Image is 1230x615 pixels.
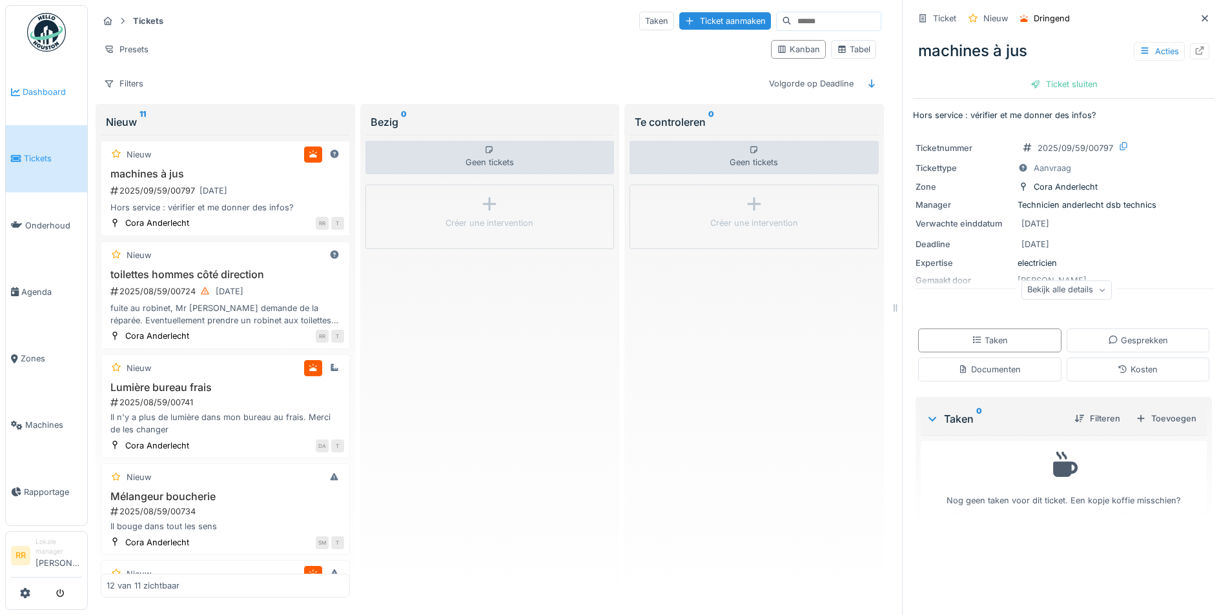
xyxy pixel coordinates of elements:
[1038,142,1113,154] div: 2025/09/59/00797
[1108,334,1168,347] div: Gesprekken
[679,12,771,30] div: Ticket aanmaken
[128,15,169,27] strong: Tickets
[1021,281,1112,299] div: Bekijk alle details
[1069,410,1125,427] div: Filteren
[127,362,151,374] div: Nieuw
[913,109,1215,121] p: Hors service : vérifier et me donner des infos?
[316,217,329,230] div: RR
[6,259,87,325] a: Agenda
[109,396,344,408] div: 2025/08/59/00741
[916,217,1012,230] div: Verwachte einddatum
[916,238,1012,250] div: Deadline
[107,302,344,327] div: fuite au robinet, Mr [PERSON_NAME] demande de la réparée. Eventuellement prendre un robinet aux t...
[125,439,189,452] div: Cora Anderlecht
[630,141,879,174] div: Geen tickets
[916,181,1012,193] div: Zone
[6,125,87,192] a: Tickets
[23,86,82,98] span: Dashboard
[316,439,329,452] div: DA
[6,192,87,259] a: Onderhoud
[109,505,344,518] div: 2025/08/59/00734
[929,447,1198,507] div: Nog geen taken voor dit ticket. Een kopje koffie misschien?
[11,546,30,565] li: RR
[331,217,344,230] div: T
[107,580,179,592] div: 12 van 11 zichtbaar
[331,330,344,343] div: T
[916,257,1212,269] div: electricien
[916,199,1212,211] div: Technicien anderlecht dsb technics
[763,74,859,93] div: Volgorde op Deadline
[972,334,1008,347] div: Taken
[710,217,798,229] div: Créer une intervention
[1131,410,1202,427] div: Toevoegen
[401,114,407,130] sup: 0
[777,43,820,55] div: Kanban
[331,536,344,549] div: T
[365,141,615,174] div: Geen tickets
[27,13,66,52] img: Badge_color-CXgf-gQk.svg
[837,43,870,55] div: Tabel
[125,217,189,229] div: Cora Anderlecht
[107,168,344,180] h3: machines à jus
[1118,363,1158,376] div: Kosten
[916,142,1012,154] div: Ticketnummer
[331,439,344,452] div: T
[1034,181,1098,193] div: Cora Anderlecht
[926,411,1064,427] div: Taken
[106,114,345,130] div: Nieuw
[1025,76,1103,93] div: Ticket sluiten
[125,330,189,342] div: Cora Anderlecht
[127,249,151,261] div: Nieuw
[125,536,189,549] div: Cora Anderlecht
[127,568,151,580] div: Nieuw
[6,459,87,525] a: Rapportage
[916,257,1012,269] div: Expertise
[1034,162,1071,174] div: Aanvraag
[1134,42,1185,61] div: Acties
[1021,238,1049,250] div: [DATE]
[6,59,87,125] a: Dashboard
[976,411,982,427] sup: 0
[25,419,82,431] span: Machines
[316,330,329,343] div: RR
[107,411,344,436] div: Il n'y a plus de lumière dans mon bureau au frais. Merci de les changer
[21,286,82,298] span: Agenda
[639,12,674,30] div: Taken
[1021,217,1049,230] div: [DATE]
[25,219,82,232] span: Onderhoud
[1034,12,1070,25] div: Dringend
[36,537,82,557] div: Lokale manager
[36,537,82,574] li: [PERSON_NAME]
[446,217,533,229] div: Créer une intervention
[11,537,82,578] a: RR Lokale manager[PERSON_NAME]
[107,201,344,214] div: Hors service : vérifier et me donner des infos?
[6,392,87,458] a: Machines
[107,268,344,281] h3: toilettes hommes côté direction
[107,520,344,532] div: Il bouge dans tout les sens
[916,162,1012,174] div: Tickettype
[109,283,344,299] div: 2025/08/59/00724
[708,114,714,130] sup: 0
[24,486,82,498] span: Rapportage
[371,114,610,130] div: Bezig
[98,74,149,93] div: Filters
[958,363,1021,376] div: Documenten
[24,152,82,165] span: Tickets
[127,471,151,483] div: Nieuw
[107,381,344,394] h3: Lumière bureau frais
[127,148,151,161] div: Nieuw
[200,185,227,197] div: [DATE]
[107,490,344,503] h3: Mélangeur boucherie
[216,285,243,297] div: [DATE]
[6,325,87,392] a: Zones
[98,40,154,59] div: Presets
[21,352,82,365] span: Zones
[933,12,956,25] div: Ticket
[983,12,1008,25] div: Nieuw
[913,34,1215,68] div: machines à jus
[916,199,1012,211] div: Manager
[109,183,344,199] div: 2025/09/59/00797
[635,114,874,130] div: Te controleren
[316,536,329,549] div: SM
[139,114,146,130] sup: 11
